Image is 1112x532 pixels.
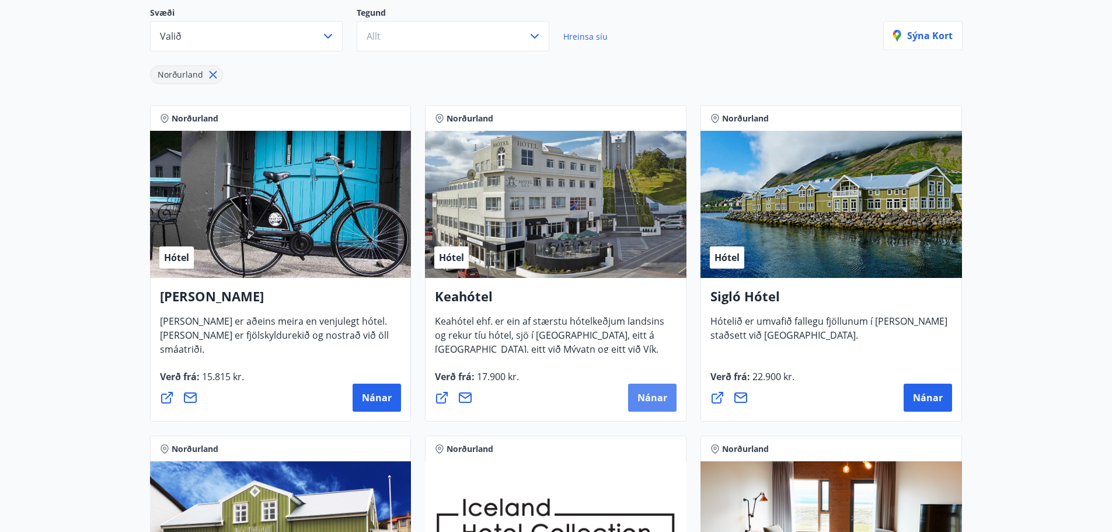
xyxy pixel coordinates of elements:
p: Sýna kort [893,29,953,42]
span: Norðurland [447,443,493,455]
button: Nánar [353,384,401,412]
span: 17.900 kr. [475,370,519,383]
span: Nánar [637,391,667,404]
div: Norðurland [150,65,223,84]
button: Valið [150,21,343,51]
button: Sýna kort [883,21,963,50]
span: Valið [160,30,182,43]
span: Norðurland [447,113,493,124]
h4: Keahótel [435,287,677,314]
p: Svæði [150,7,357,21]
span: Hótelið er umvafið fallegu fjöllunum í [PERSON_NAME] staðsett við [GEOGRAPHIC_DATA]. [710,315,947,351]
span: Hótel [714,251,740,264]
span: Nánar [362,391,392,404]
h4: [PERSON_NAME] [160,287,402,314]
span: Norðurland [722,113,769,124]
span: Norðurland [158,69,203,80]
span: Norðurland [172,113,218,124]
p: Tegund [357,7,563,21]
span: Verð frá : [160,370,244,392]
span: [PERSON_NAME] er aðeins meira en venjulegt hótel. [PERSON_NAME] er fjölskyldurekið og nostrað við... [160,315,389,365]
span: Nánar [913,391,943,404]
span: Hreinsa síu [563,31,608,42]
span: Keahótel ehf. er ein af stærstu hótelkeðjum landsins og rekur tíu hótel, sjö í [GEOGRAPHIC_DATA],... [435,315,664,393]
span: 22.900 kr. [750,370,794,383]
span: Hótel [164,251,189,264]
span: Norðurland [172,443,218,455]
span: Hótel [439,251,464,264]
span: Verð frá : [435,370,519,392]
span: Norðurland [722,443,769,455]
button: Allt [357,21,549,51]
h4: Sigló Hótel [710,287,952,314]
button: Nánar [904,384,952,412]
span: Allt [367,30,381,43]
span: 15.815 kr. [200,370,244,383]
button: Nánar [628,384,677,412]
span: Verð frá : [710,370,794,392]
